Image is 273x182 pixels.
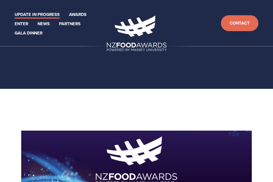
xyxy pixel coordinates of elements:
a: Update in Progress [15,11,60,19]
a: Gala Dinner [15,30,42,37]
a: Contact [221,15,258,31]
a: Partners [59,20,81,28]
a: Enter [15,20,28,28]
a: News [37,20,50,28]
a: Awards [69,11,87,19]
